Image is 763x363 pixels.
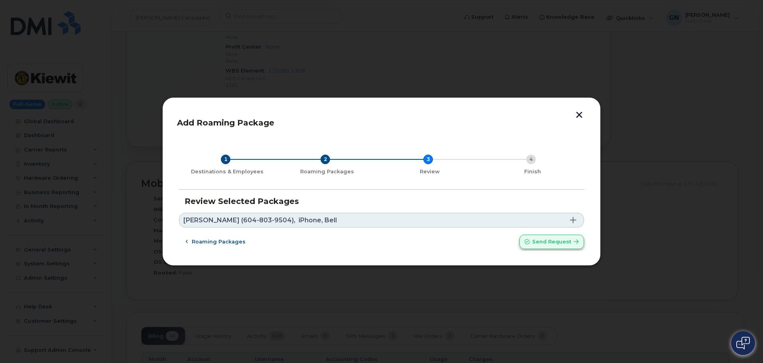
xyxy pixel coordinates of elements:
div: 1 [221,155,230,164]
span: Add Roaming Package [177,118,274,128]
span: [PERSON_NAME] (604-803-9504), [183,217,295,224]
span: Send request [532,238,571,245]
span: iPhone, Bell [299,217,337,224]
h3: Review Selected Packages [185,197,578,206]
div: Roaming Packages [279,169,375,175]
span: Roaming packages [192,238,246,245]
button: Roaming packages [179,235,252,249]
button: Send request [519,235,584,249]
div: 4 [526,155,536,164]
div: 2 [321,155,330,164]
div: Finish [484,169,581,175]
img: Open chat [736,337,750,349]
a: [PERSON_NAME] (604-803-9504),iPhone, Bell [179,213,584,228]
div: Destinations & Employees [182,169,272,175]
